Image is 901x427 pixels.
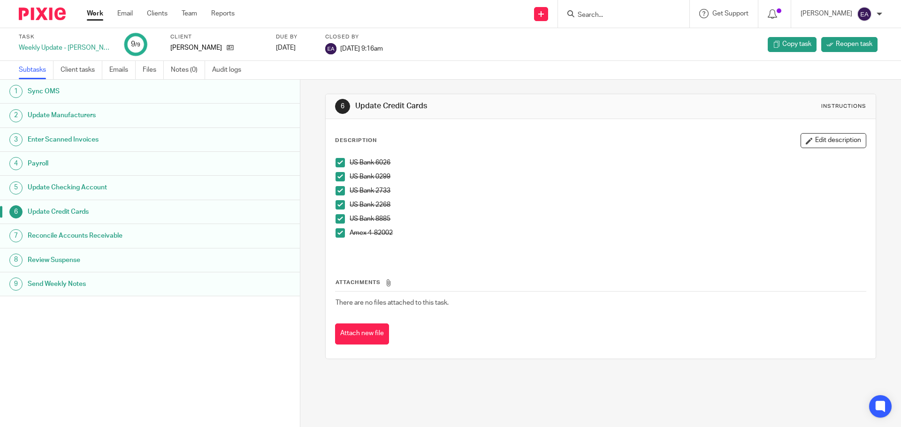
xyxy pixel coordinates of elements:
p: US Bank 0299 [350,172,865,181]
a: Files [143,61,164,79]
a: Notes (0) [171,61,205,79]
button: Edit description [801,133,866,148]
p: US Bank 8885 [350,214,865,224]
a: Work [87,9,103,18]
p: Amex 4-82002 [350,228,865,238]
small: /9 [135,42,140,47]
button: Attach new file [335,323,389,345]
label: Due by [276,33,313,41]
h1: Send Weekly Notes [28,277,203,291]
a: Subtasks [19,61,53,79]
h1: Payroll [28,157,203,171]
img: Pixie [19,7,66,20]
h1: Enter Scanned Invoices [28,133,203,147]
div: 2 [9,109,23,122]
a: Copy task [768,37,817,52]
div: Instructions [821,103,866,110]
label: Client [170,33,264,41]
div: 7 [9,229,23,242]
a: Email [117,9,133,18]
p: [PERSON_NAME] [801,9,852,18]
h1: Review Suspense [28,253,203,267]
h1: Update Manufacturers [28,108,203,122]
span: Copy task [782,39,811,49]
div: 3 [9,133,23,146]
div: 6 [335,99,350,114]
div: [DATE] [276,43,313,52]
p: [PERSON_NAME] [170,43,222,52]
a: Team [182,9,197,18]
div: 9 [131,39,140,50]
input: Search [577,11,661,20]
div: 8 [9,254,23,267]
span: Attachments [336,280,381,285]
label: Task [19,33,113,41]
span: Reopen task [836,39,872,49]
h1: Update Credit Cards [28,205,203,219]
a: Reports [211,9,235,18]
p: Description [335,137,377,144]
p: US Bank 2268 [350,200,865,210]
img: svg%3E [325,43,336,54]
h1: Sync OMS [28,84,203,98]
h1: Update Credit Cards [355,101,621,111]
h1: Reconcile Accounts Receivable [28,229,203,243]
label: Closed by [325,33,383,41]
a: Emails [109,61,136,79]
p: US Bank 6026 [350,158,865,167]
h1: Update Checking Account [28,180,203,195]
a: Audit logs [212,61,248,79]
div: 5 [9,181,23,195]
div: 1 [9,85,23,98]
img: svg%3E [857,7,872,22]
span: Get Support [712,10,748,17]
a: Clients [147,9,168,18]
div: 6 [9,205,23,218]
span: There are no files attached to this task. [336,300,449,306]
div: Weekly Update - [PERSON_NAME] [19,43,113,52]
p: US Bank 2733 [350,186,865,195]
a: Client tasks [61,61,102,79]
div: 9 [9,277,23,291]
a: Reopen task [821,37,878,52]
span: [DATE] 9:16am [340,45,383,52]
div: 4 [9,157,23,170]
